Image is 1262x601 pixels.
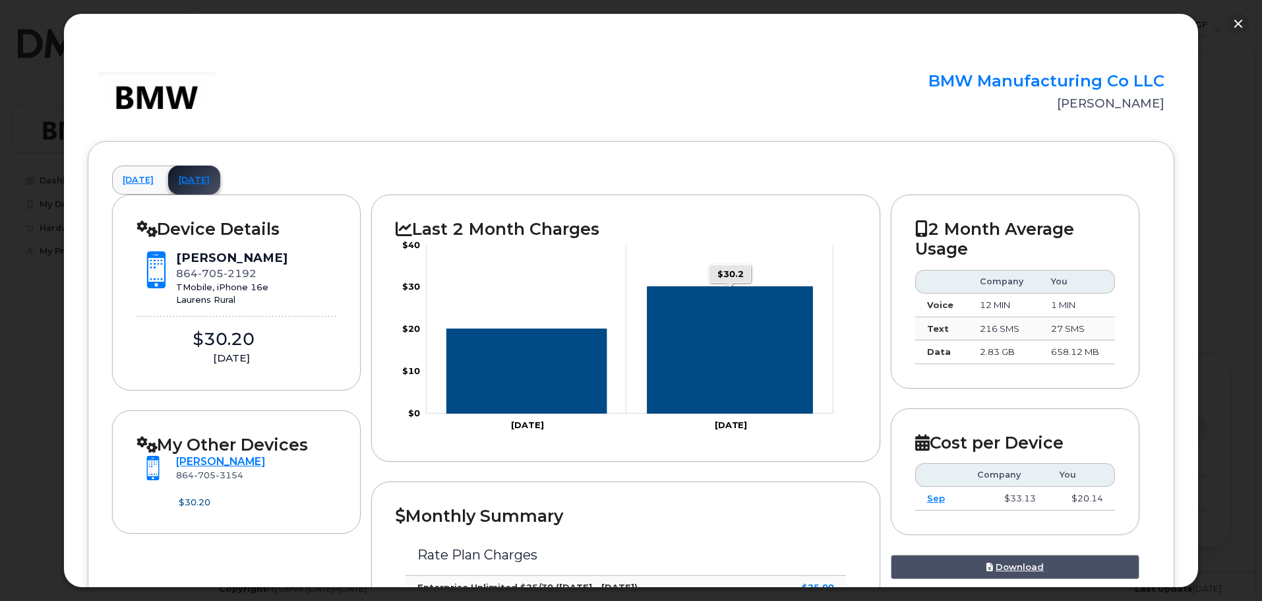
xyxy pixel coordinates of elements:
th: You [1048,463,1115,487]
h2: Monthly Summary [396,506,855,526]
h2: My Other Devices [136,435,337,455]
iframe: Messenger Launcher [1205,544,1252,591]
a: [PERSON_NAME] [176,455,265,468]
h2: Cost per Device [915,433,1116,453]
th: Company [965,463,1047,487]
td: $20.14 [1048,487,1115,511]
tspan: $0 [408,408,420,418]
span: 864 [176,470,243,480]
span: 3154 [216,470,243,480]
a: Sep [927,493,945,503]
tspan: [DATE] [715,420,748,430]
tspan: [DATE] [511,420,544,430]
g: Chart [402,239,833,430]
td: $33.13 [965,487,1047,511]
